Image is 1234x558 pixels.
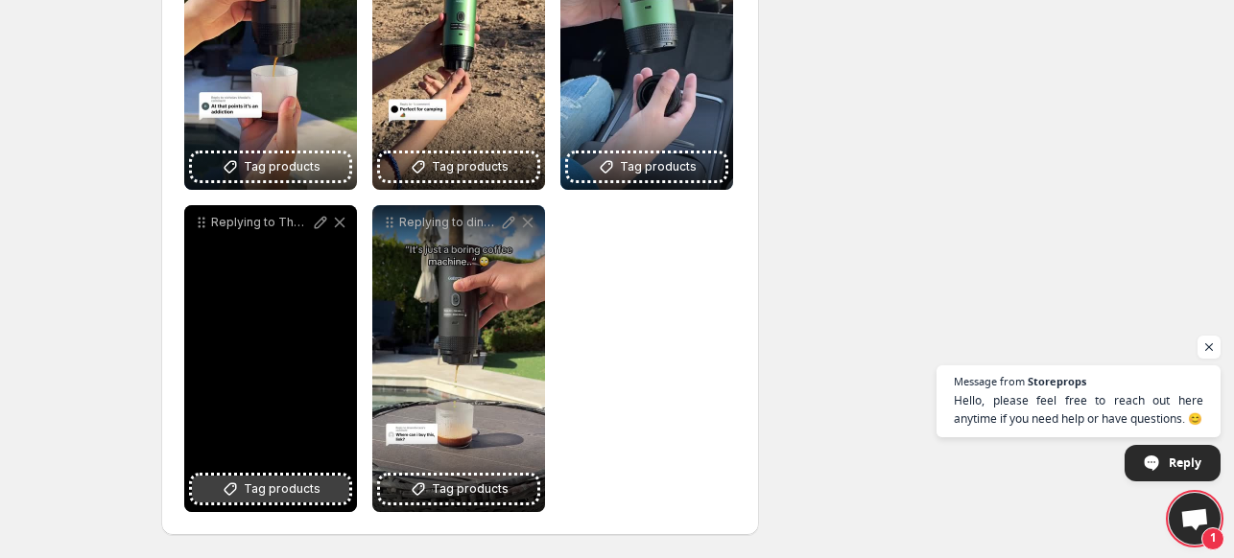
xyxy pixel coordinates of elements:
[1201,527,1224,550] span: 1
[244,157,320,176] span: Tag products
[432,157,509,176] span: Tag products
[192,153,349,180] button: Tag products
[568,153,725,180] button: Tag products
[432,479,509,499] span: Tag products
[1028,376,1086,386] span: Storeprops
[399,215,499,230] p: Replying to dineroforzaza The BEST portable coffee machine of 2025 fyp coffeetiktok coffeelover c...
[244,479,320,499] span: Tag products
[211,215,311,230] p: Replying to The perfect gift for a coffee lover fyp espressocoffeecoffeetiktokportablecoffeemaker...
[620,157,697,176] span: Tag products
[372,205,545,512] div: Replying to dineroforzaza The BEST portable coffee machine of 2025 fyp coffeetiktok coffeelover c...
[954,376,1025,386] span: Message from
[184,205,357,512] div: Replying to The perfect gift for a coffee lover fyp espressocoffeecoffeetiktokportablecoffeemaker...
[380,476,537,502] button: Tag products
[1169,446,1201,479] span: Reply
[954,391,1203,428] span: Hello, please feel free to reach out here anytime if you need help or have questions. 😊
[192,476,349,502] button: Tag products
[380,153,537,180] button: Tag products
[1169,493,1221,545] a: Open chat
